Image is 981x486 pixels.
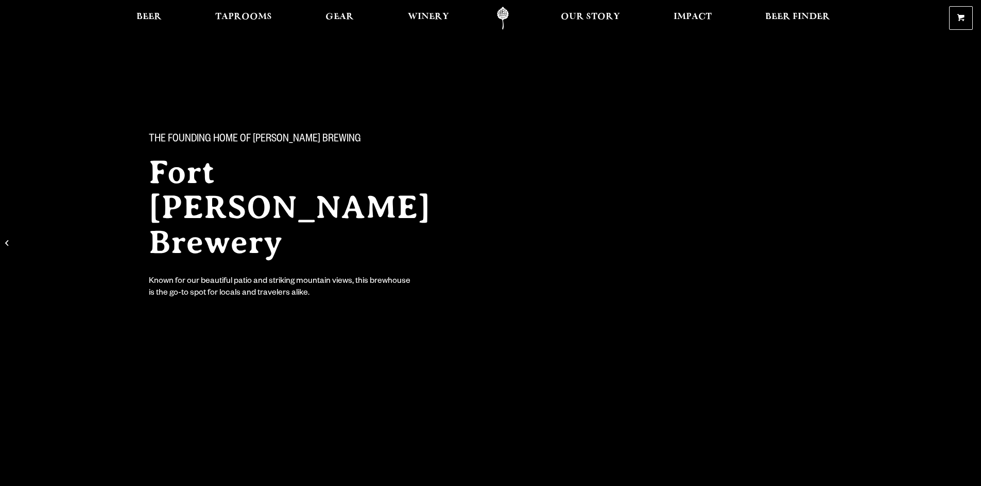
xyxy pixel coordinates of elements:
[319,7,360,30] a: Gear
[674,13,712,21] span: Impact
[401,7,456,30] a: Winery
[561,13,620,21] span: Our Story
[667,7,718,30] a: Impact
[136,13,162,21] span: Beer
[149,276,412,300] div: Known for our beautiful patio and striking mountain views, this brewhouse is the go-to spot for l...
[408,13,449,21] span: Winery
[765,13,830,21] span: Beer Finder
[149,133,361,147] span: The Founding Home of [PERSON_NAME] Brewing
[149,155,470,260] h2: Fort [PERSON_NAME] Brewery
[209,7,279,30] a: Taprooms
[554,7,627,30] a: Our Story
[130,7,168,30] a: Beer
[325,13,354,21] span: Gear
[759,7,837,30] a: Beer Finder
[484,7,522,30] a: Odell Home
[215,13,272,21] span: Taprooms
